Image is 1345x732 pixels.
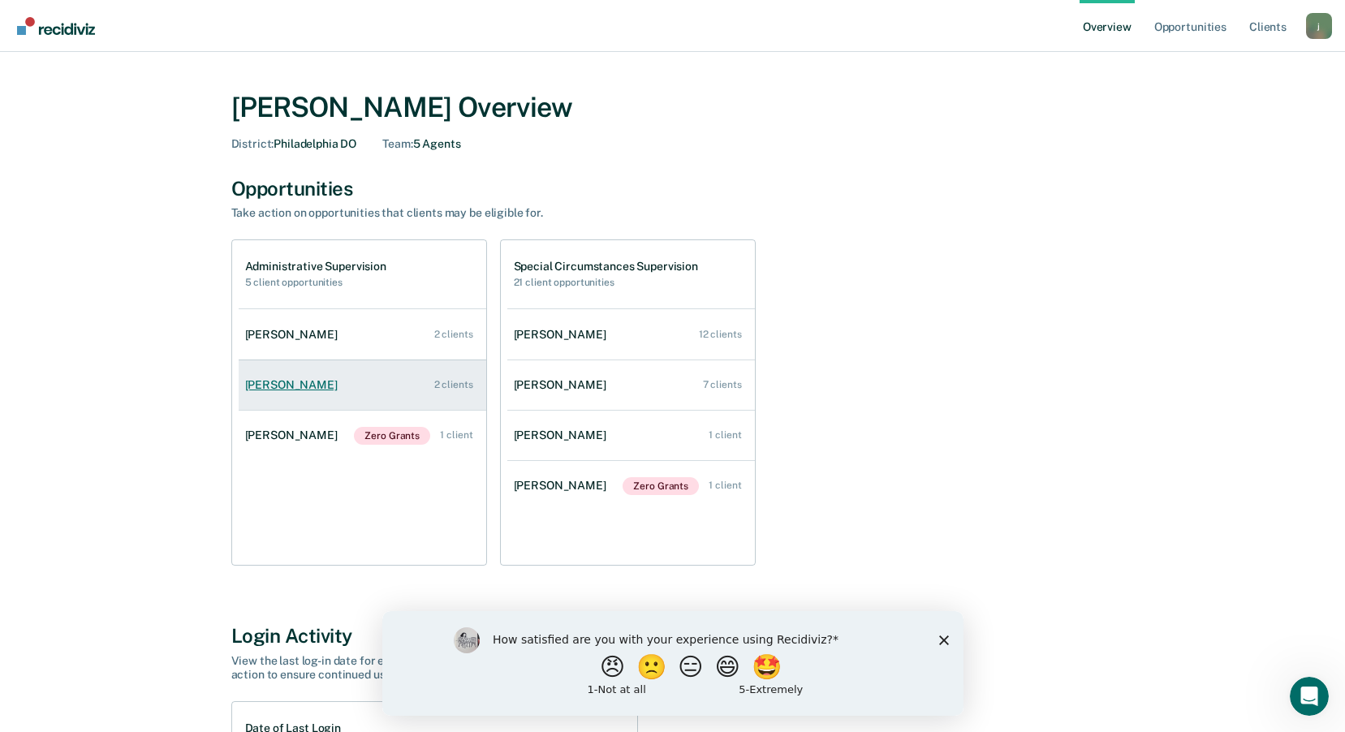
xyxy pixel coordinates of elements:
[231,624,1114,648] div: Login Activity
[231,177,1114,200] div: Opportunities
[514,277,698,288] h2: 21 client opportunities
[231,206,800,220] div: Take action on opportunities that clients may be eligible for.
[1290,677,1329,716] iframe: Intercom live chat
[514,260,698,273] h1: Special Circumstances Supervision
[507,412,755,459] a: [PERSON_NAME] 1 client
[239,411,486,461] a: [PERSON_NAME]Zero Grants 1 client
[382,137,412,150] span: Team :
[231,654,800,682] div: View the last log-in date for each agent. Any agent inactive for over 30 days will be flagged, so...
[514,328,613,342] div: [PERSON_NAME]
[239,312,486,358] a: [PERSON_NAME] 2 clients
[245,260,386,273] h1: Administrative Supervision
[354,427,430,445] span: Zero Grants
[440,429,472,441] div: 1 client
[699,329,742,340] div: 12 clients
[507,362,755,408] a: [PERSON_NAME] 7 clients
[514,479,613,493] div: [PERSON_NAME]
[434,379,473,390] div: 2 clients
[245,378,344,392] div: [PERSON_NAME]
[434,329,473,340] div: 2 clients
[709,429,741,441] div: 1 client
[231,137,357,151] div: Philadelphia DO
[507,312,755,358] a: [PERSON_NAME] 12 clients
[382,137,460,151] div: 5 Agents
[514,428,613,442] div: [PERSON_NAME]
[239,362,486,408] a: [PERSON_NAME] 2 clients
[514,378,613,392] div: [PERSON_NAME]
[709,480,741,491] div: 1 client
[17,17,95,35] img: Recidiviz
[245,277,386,288] h2: 5 client opportunities
[382,611,963,716] iframe: Survey by Kim from Recidiviz
[231,91,1114,124] div: [PERSON_NAME] Overview
[245,428,344,442] div: [PERSON_NAME]
[623,477,699,495] span: Zero Grants
[231,137,274,150] span: District :
[703,379,742,390] div: 7 clients
[1306,13,1332,39] button: Profile dropdown button
[507,461,755,511] a: [PERSON_NAME]Zero Grants 1 client
[1306,13,1332,39] div: j
[245,328,344,342] div: [PERSON_NAME]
